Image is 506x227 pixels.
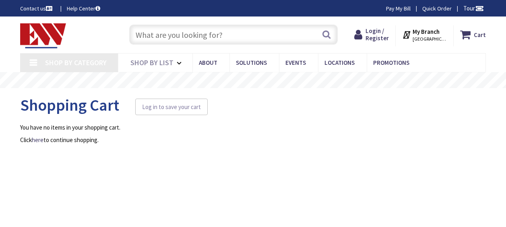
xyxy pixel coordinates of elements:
[67,4,100,12] a: Help Center
[366,27,389,42] span: Login / Register
[45,58,107,67] span: Shop By Category
[413,36,447,42] span: [GEOGRAPHIC_DATA], [GEOGRAPHIC_DATA]
[180,76,327,85] rs-layer: Free Same Day Pickup at 19 Locations
[20,136,486,144] p: Click to continue shopping.
[460,27,486,42] a: Cart
[236,59,267,66] span: Solutions
[422,4,452,12] a: Quick Order
[386,4,411,12] a: Pay My Bill
[129,25,338,45] input: What are you looking for?
[142,102,201,112] div: Log in to save your cart
[463,4,484,12] span: Tour
[199,59,217,66] span: About
[285,59,306,66] span: Events
[20,23,66,48] img: Electrical Wholesalers, Inc.
[20,123,486,132] p: You have no items in your shopping cart.
[324,59,355,66] span: Locations
[373,59,409,66] span: Promotions
[130,58,173,67] span: Shop By List
[20,4,54,12] a: Contact us
[32,136,43,144] a: here
[413,28,440,35] strong: My Branch
[354,27,389,42] a: Login / Register
[135,99,208,116] a: Log in to save your cart
[20,96,486,115] h1: Shopping Cart
[402,27,447,42] div: My Branch [GEOGRAPHIC_DATA], [GEOGRAPHIC_DATA]
[474,27,486,42] strong: Cart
